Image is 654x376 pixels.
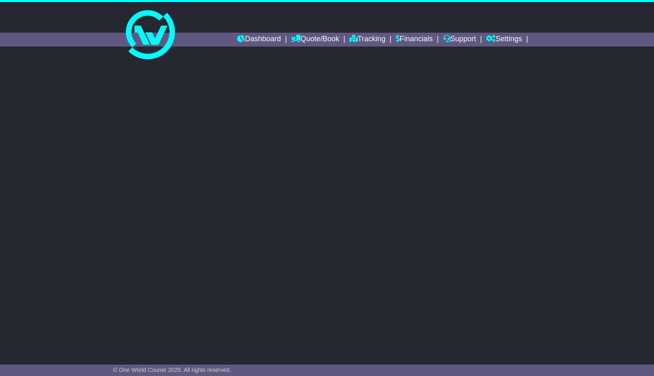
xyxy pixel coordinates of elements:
[291,33,339,47] a: Quote/Book
[349,33,385,47] a: Tracking
[443,33,476,47] a: Support
[396,33,433,47] a: Financials
[113,367,231,373] span: © One World Courier 2025. All rights reserved.
[237,33,281,47] a: Dashboard
[486,33,522,47] a: Settings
